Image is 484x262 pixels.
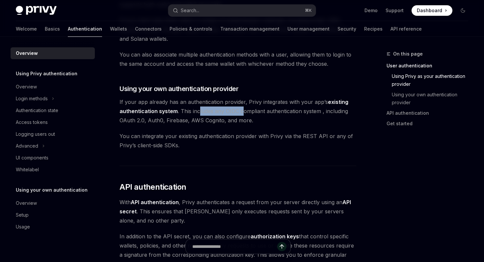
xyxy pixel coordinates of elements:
[390,21,422,37] a: API reference
[458,5,468,16] button: Toggle dark mode
[11,197,95,209] a: Overview
[337,21,356,37] a: Security
[392,89,473,108] a: Using your own authentication provider
[16,49,38,57] div: Overview
[251,233,299,240] strong: authorization keys
[16,186,88,194] h5: Using your own authentication
[181,7,199,14] div: Search...
[417,7,442,14] span: Dashboard
[11,47,95,59] a: Overview
[11,128,95,140] a: Logging users out
[277,242,286,251] button: Send message
[16,83,37,91] div: Overview
[305,8,312,13] span: ⌘ K
[16,154,48,162] div: UI components
[387,108,473,118] a: API authentication
[11,209,95,221] a: Setup
[16,118,48,126] div: Access tokens
[120,198,356,225] span: With , Privy authenticates a request from your server directly using an . This ensures that [PERS...
[110,21,127,37] a: Wallets
[16,211,29,219] div: Setup
[16,166,39,174] div: Whitelabel
[170,21,212,37] a: Policies & controls
[16,223,30,231] div: Usage
[287,21,330,37] a: User management
[387,60,473,71] a: User authentication
[11,81,95,93] a: Overview
[168,5,315,16] button: Search...⌘K
[364,21,383,37] a: Recipes
[120,97,356,125] span: If your app already has an authentication provider, Privy integrates with your app’s . This inclu...
[131,199,179,205] strong: API authentication
[11,116,95,128] a: Access tokens
[45,21,60,37] a: Basics
[120,84,238,93] span: Using your own authentication provider
[16,70,77,78] h5: Using Privy authentication
[16,6,57,15] img: dark logo
[120,182,186,192] span: API authentication
[387,118,473,129] a: Get started
[11,152,95,164] a: UI components
[364,7,378,14] a: Demo
[11,105,95,116] a: Authentication state
[412,5,452,16] a: Dashboard
[120,131,356,150] span: You can integrate your existing authentication provider with Privy via the REST API or any of Pri...
[11,221,95,233] a: Usage
[386,7,404,14] a: Support
[16,199,37,207] div: Overview
[135,21,162,37] a: Connectors
[16,130,55,138] div: Logging users out
[16,95,48,103] div: Login methods
[16,142,38,150] div: Advanced
[392,71,473,89] a: Using Privy as your authentication provider
[16,107,58,114] div: Authentication state
[393,50,423,58] span: On this page
[220,21,280,37] a: Transaction management
[11,164,95,176] a: Whitelabel
[68,21,102,37] a: Authentication
[120,50,356,68] span: You can also associate multiple authentication methods with a user, allowing them to login to the...
[16,21,37,37] a: Welcome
